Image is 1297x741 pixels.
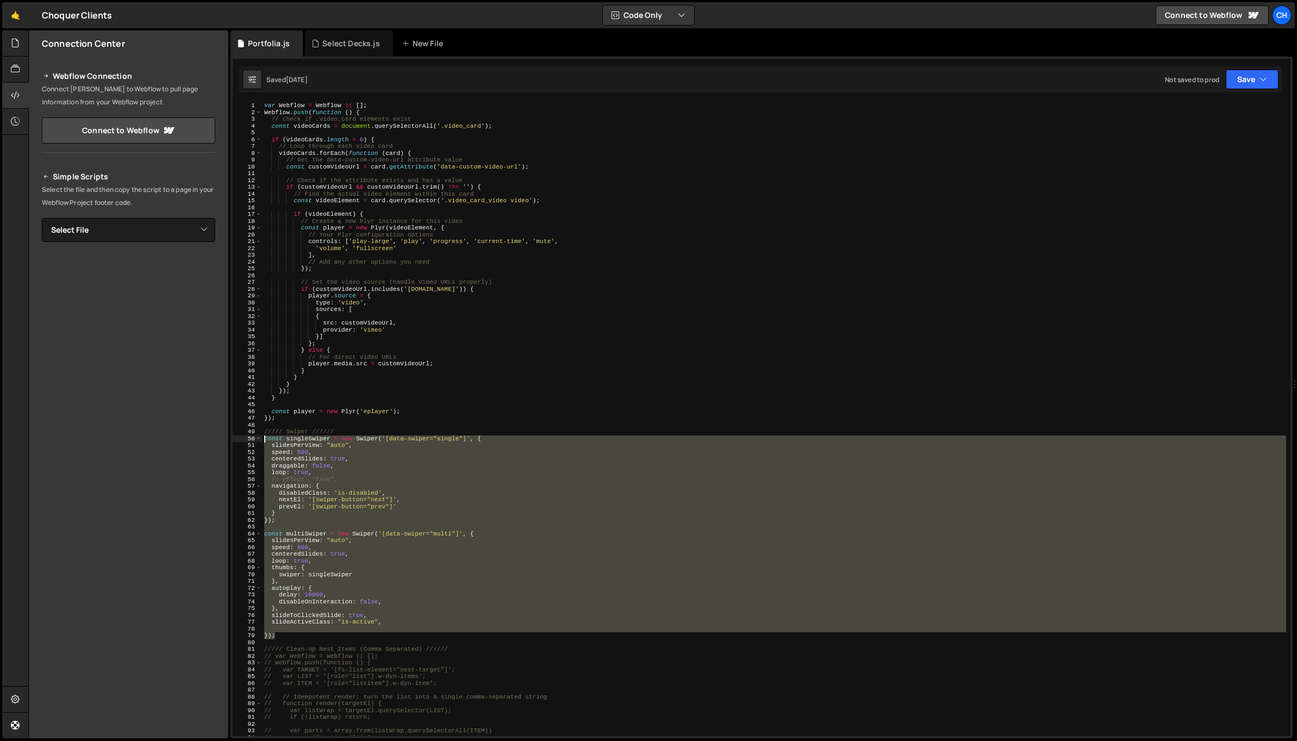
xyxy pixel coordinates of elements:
div: 17 [233,211,262,218]
div: 73 [233,591,262,599]
div: 75 [233,605,262,612]
div: 8 [233,150,262,157]
div: 44 [233,395,262,402]
div: 1 [233,102,262,109]
div: 54 [233,463,262,470]
div: 59 [233,496,262,503]
div: 57 [233,483,262,490]
button: Save [1226,70,1279,89]
div: 11 [233,170,262,177]
div: 29 [233,292,262,300]
div: New File [402,38,447,49]
div: 88 [233,694,262,701]
div: 18 [233,218,262,225]
div: 80 [233,639,262,646]
div: 70 [233,571,262,578]
div: [DATE] [286,75,308,84]
div: Choquer Clients [42,9,112,22]
div: 43 [233,388,262,395]
div: 82 [233,653,262,660]
div: 46 [233,408,262,415]
h2: Webflow Connection [42,70,215,83]
div: 71 [233,578,262,585]
div: 62 [233,517,262,524]
div: 91 [233,714,262,721]
div: 36 [233,340,262,347]
div: 58 [233,490,262,497]
div: 4 [233,123,262,130]
div: 64 [233,531,262,538]
div: 61 [233,510,262,517]
div: 84 [233,667,262,674]
div: 2 [233,109,262,116]
div: 81 [233,646,262,653]
div: 48 [233,422,262,429]
div: 51 [233,442,262,449]
div: 22 [233,245,262,252]
div: 47 [233,415,262,422]
div: 78 [233,626,262,633]
div: 93 [233,727,262,734]
div: 20 [233,232,262,239]
div: 27 [233,279,262,286]
div: 92 [233,721,262,728]
div: 23 [233,252,262,259]
div: Not saved to prod [1165,75,1219,84]
div: 83 [233,659,262,667]
div: 34 [233,327,262,334]
div: 53 [233,456,262,463]
div: 32 [233,313,262,320]
div: 66 [233,544,262,551]
div: 24 [233,259,262,266]
div: 68 [233,558,262,565]
div: 5 [233,129,262,136]
div: Saved [266,75,308,84]
div: 13 [233,184,262,191]
div: 35 [233,333,262,340]
div: 39 [233,360,262,368]
div: 55 [233,469,262,476]
div: 31 [233,306,262,313]
div: 28 [233,286,262,293]
div: Select Decks.js [322,38,379,49]
div: 40 [233,368,262,375]
div: 10 [233,164,262,171]
div: 42 [233,381,262,388]
h2: Connection Center [42,38,125,49]
a: 🤙 [2,2,29,28]
div: 67 [233,551,262,558]
div: 72 [233,585,262,592]
div: 77 [233,619,262,626]
div: 12 [233,177,262,184]
div: 45 [233,401,262,408]
div: 56 [233,476,262,483]
div: 74 [233,599,262,606]
div: 49 [233,428,262,435]
div: 7 [233,143,262,150]
div: 3 [233,116,262,123]
iframe: YouTube video player [42,365,216,463]
div: 9 [233,157,262,164]
div: 14 [233,191,262,198]
div: 69 [233,564,262,571]
p: Select the file and then copy the script to a page in your Webflow Project footer code. [42,183,215,209]
div: 50 [233,435,262,443]
div: 33 [233,320,262,327]
div: 85 [233,673,262,680]
div: 41 [233,374,262,381]
div: 26 [233,272,262,279]
div: 87 [233,687,262,694]
div: 76 [233,612,262,619]
button: Code Only [603,5,694,25]
div: 37 [233,347,262,354]
a: Connect to Webflow [1156,5,1269,25]
a: Ch [1272,5,1292,25]
div: 21 [233,238,262,245]
div: 65 [233,537,262,544]
div: 19 [233,225,262,232]
h2: Simple Scripts [42,170,215,183]
div: 63 [233,524,262,531]
div: 52 [233,449,262,456]
iframe: YouTube video player [42,260,216,358]
div: 79 [233,632,262,639]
